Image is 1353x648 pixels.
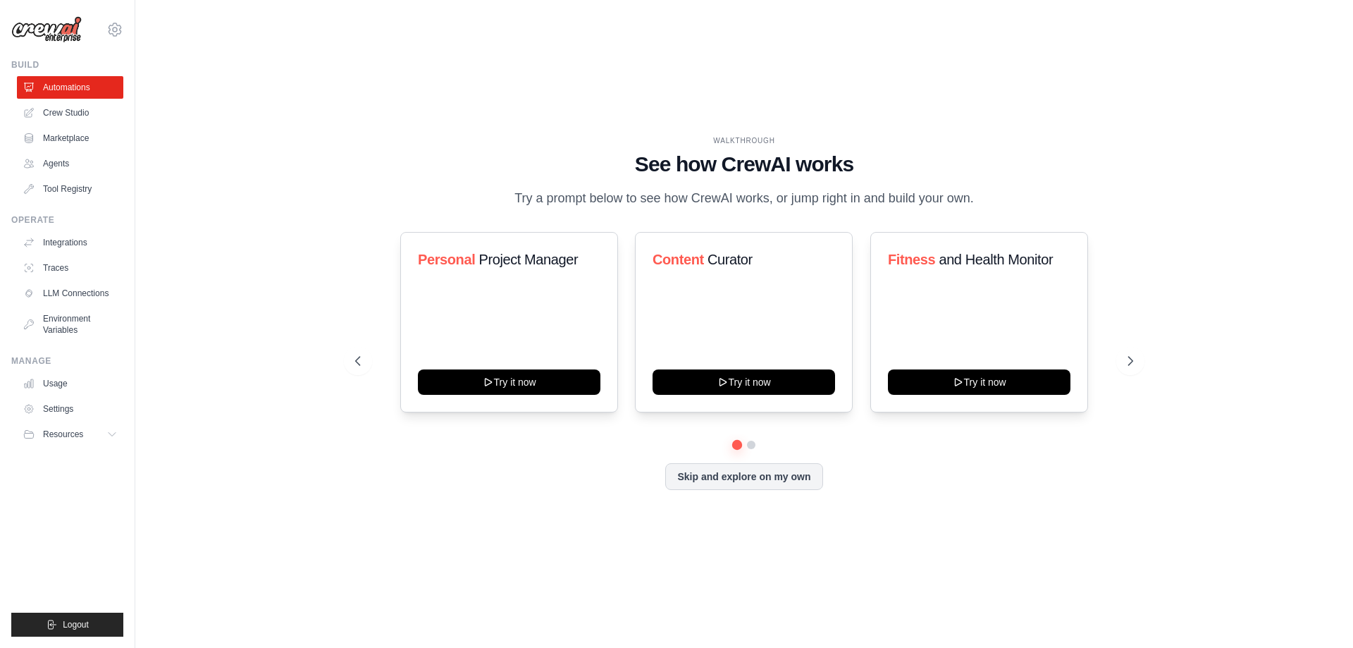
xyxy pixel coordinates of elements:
[939,252,1053,267] span: and Health Monitor
[17,372,123,395] a: Usage
[653,252,704,267] span: Content
[17,76,123,99] a: Automations
[17,257,123,279] a: Traces
[17,282,123,305] a: LLM Connections
[653,369,835,395] button: Try it now
[418,252,475,267] span: Personal
[17,231,123,254] a: Integrations
[888,252,935,267] span: Fitness
[17,398,123,420] a: Settings
[708,252,753,267] span: Curator
[43,429,83,440] span: Resources
[17,127,123,149] a: Marketplace
[888,369,1070,395] button: Try it now
[17,152,123,175] a: Agents
[11,59,123,71] div: Build
[355,135,1133,146] div: WALKTHROUGH
[17,423,123,446] button: Resources
[17,102,123,124] a: Crew Studio
[11,355,123,367] div: Manage
[1283,580,1353,648] iframe: Chat Widget
[11,16,82,43] img: Logo
[11,214,123,226] div: Operate
[665,463,822,490] button: Skip and explore on my own
[63,619,89,630] span: Logout
[507,188,981,209] p: Try a prompt below to see how CrewAI works, or jump right in and build your own.
[478,252,578,267] span: Project Manager
[17,307,123,341] a: Environment Variables
[418,369,600,395] button: Try it now
[11,613,123,637] button: Logout
[355,152,1133,177] h1: See how CrewAI works
[17,178,123,200] a: Tool Registry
